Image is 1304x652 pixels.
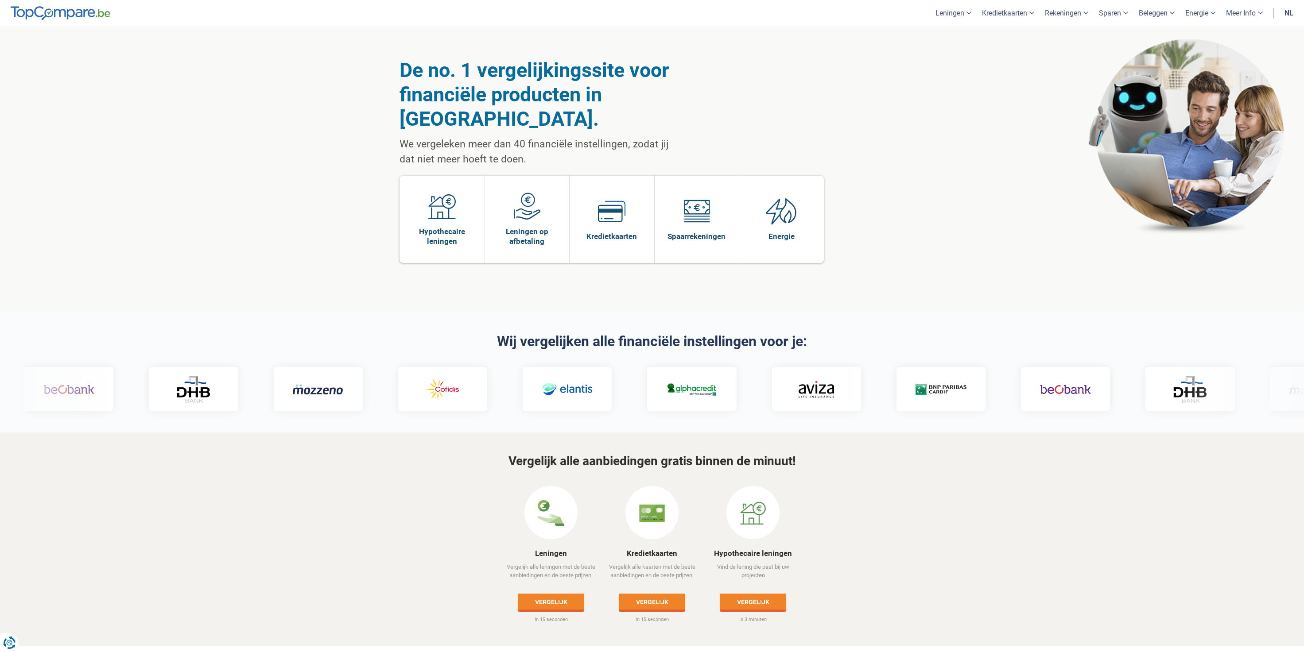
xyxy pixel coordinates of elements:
[400,58,677,131] h1: De no. 1 vergelijkingssite voor financiële producten in [GEOGRAPHIC_DATA].
[639,500,665,526] img: Kredietkaarten
[535,549,567,558] a: Leningen
[683,197,710,225] img: Spaarrekeningen
[428,193,456,220] img: Hypothecaire leningen
[292,384,343,395] img: Mozzeno
[1040,377,1091,402] img: Beobank
[740,500,766,526] img: Hypothecaire leningen
[400,334,904,349] h2: Wij vergelijken alle financiële instellingen voor je:
[766,197,797,225] img: Energie
[627,549,677,558] a: Kredietkaarten
[915,384,966,395] img: Cardif
[11,6,110,20] img: TopCompare
[489,227,565,246] span: Leningen op afbetaling
[404,227,480,246] span: Hypothecaire leningen
[668,231,726,241] span: Spaarrekeningen
[518,594,584,610] a: Vergelijk
[513,193,541,220] img: Leningen op afbetaling
[570,176,654,263] a: Kredietkaarten Kredietkaarten
[739,176,824,263] a: Energie Energie
[400,455,904,468] h3: Vergelijk alle aanbiedingen gratis binnen de minuut!
[400,176,485,263] a: Hypothecaire leningen Hypothecaire leningen
[720,594,786,610] a: Vergelijk
[541,377,592,402] img: Elantis
[501,563,601,587] p: Vergelijk alle leningen met de beste aanbiedingen en de beste prijzen.
[416,377,467,402] img: Cofidis
[1172,376,1207,403] img: DHB Bank
[798,381,834,397] img: Aviza
[768,231,795,241] span: Energie
[400,137,677,167] p: We vergeleken meer dan 40 financiële instellingen, zodat jij dat niet meer hoeft te doen.
[602,563,702,587] p: Vergelijk alle kaarten met de beste aanbiedingen en de beste prijzen.
[586,231,637,241] span: Kredietkaarten
[655,176,739,263] a: Spaarrekeningen Spaarrekeningen
[703,616,803,623] p: In 3 minuten
[666,382,717,397] img: Alphacredit
[602,616,702,623] p: In 15 seconden
[714,549,792,558] a: Hypothecaire leningen
[175,376,210,403] img: DHB Bank
[485,176,570,263] a: Leningen op afbetaling Leningen op afbetaling
[598,197,625,225] img: Kredietkaarten
[703,563,803,587] p: Vind de lening die past bij uw projecten
[619,594,685,610] a: Vergelijk
[538,500,564,526] img: Leningen
[501,616,601,623] p: In 15 seconden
